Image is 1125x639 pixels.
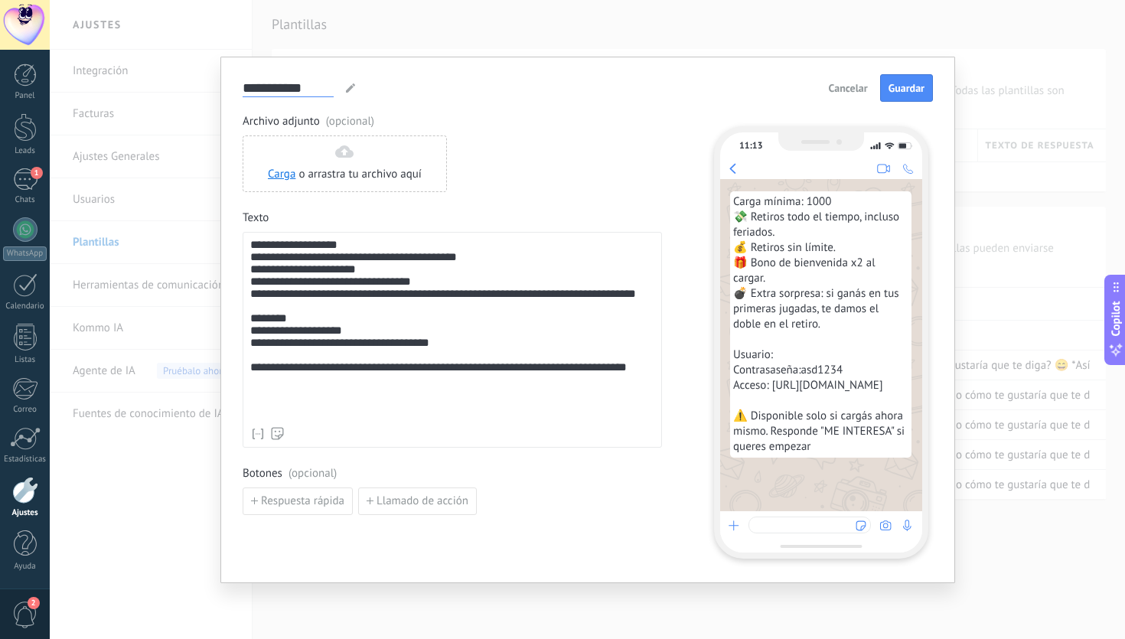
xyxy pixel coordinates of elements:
div: Chats [3,195,47,205]
span: o arrastra tu archivo aquí [298,167,422,182]
button: Llamado de acción [358,487,477,515]
span: Copilot [1108,301,1123,336]
div: WhatsApp [3,246,47,261]
button: Cancelar [822,77,875,99]
div: Estadísticas [3,455,47,465]
div: Ayuda [3,562,47,572]
span: Texto [243,210,662,226]
span: Guardar [889,83,924,93]
span: 2 [28,597,40,609]
span: Archivo adjunto [243,114,662,129]
span: (opcional) [326,114,374,129]
span: (opcional) [289,466,337,481]
span: 1 [31,167,43,179]
button: Respuesta rápida [243,487,353,515]
div: Calendario [3,302,47,311]
div: Listas [3,355,47,365]
div: 11:13 [739,140,762,152]
span: Cancelar [829,83,868,93]
div: Panel [3,91,47,101]
div: Leads [3,146,47,156]
a: Carga [268,167,295,181]
span: Respuesta rápida [261,496,344,507]
div: Ajustes [3,508,47,518]
div: Correo [3,405,47,415]
span: Carga mínima: 1000 💸 Retiros todo el tiempo, incluso feriados. 💰 Retiros sin límite. 🎁 Bono de bi... [733,194,908,455]
span: Llamado de acción [377,496,468,507]
button: Guardar [880,74,933,102]
span: Botones [243,466,662,481]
